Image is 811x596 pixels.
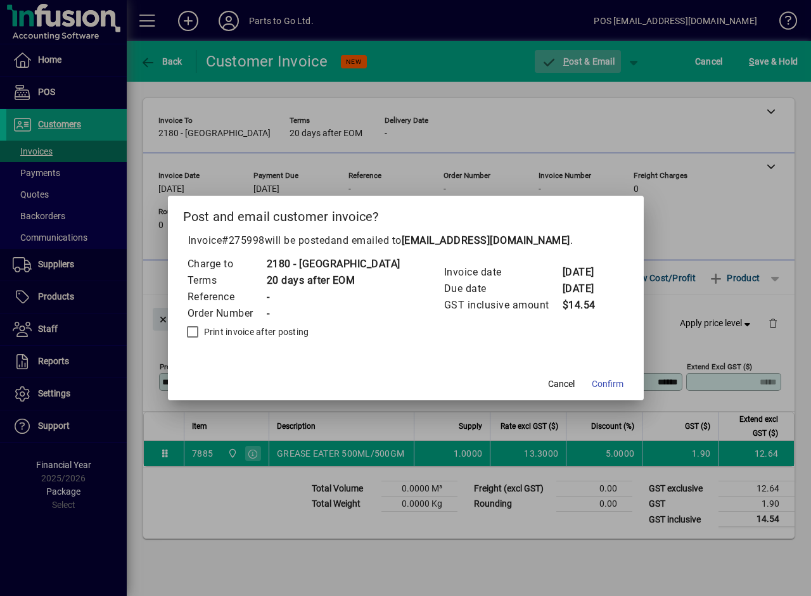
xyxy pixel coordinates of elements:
td: 2180 - [GEOGRAPHIC_DATA] [266,256,400,272]
span: Cancel [548,377,575,391]
button: Confirm [587,372,629,395]
td: GST inclusive amount [444,297,562,314]
td: [DATE] [562,264,613,281]
td: Due date [444,281,562,297]
td: Charge to [187,256,266,272]
td: Terms [187,272,266,289]
p: Invoice will be posted . [183,233,629,248]
span: Confirm [592,377,623,391]
td: $14.54 [562,297,613,314]
td: Reference [187,289,266,305]
b: [EMAIL_ADDRESS][DOMAIN_NAME] [402,234,570,246]
h2: Post and email customer invoice? [168,196,644,232]
td: 20 days after EOM [266,272,400,289]
td: [DATE] [562,281,613,297]
span: #275998 [222,234,265,246]
td: Invoice date [444,264,562,281]
td: - [266,289,400,305]
span: and emailed to [331,234,570,246]
label: Print invoice after posting [201,326,309,338]
td: - [266,305,400,322]
td: Order Number [187,305,266,322]
button: Cancel [541,372,582,395]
